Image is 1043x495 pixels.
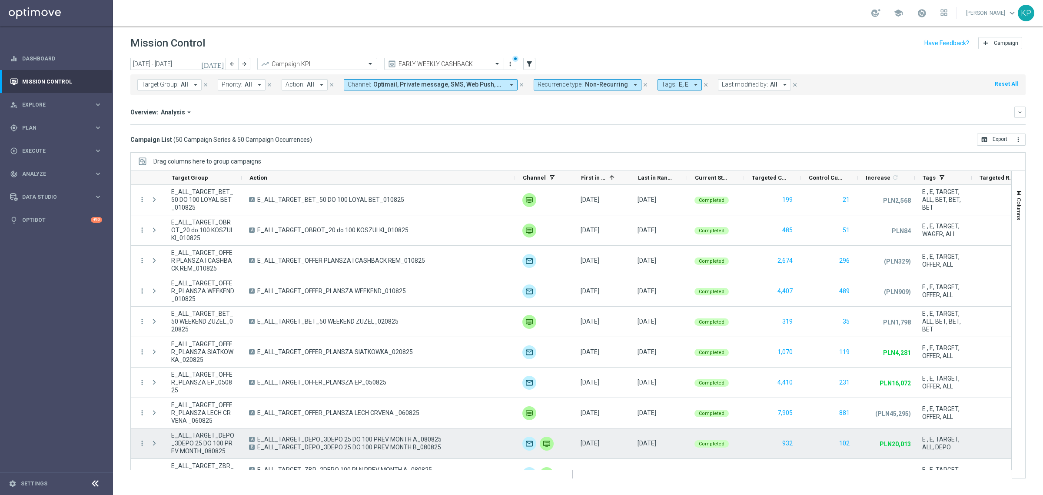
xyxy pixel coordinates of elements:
[638,348,656,356] div: 02 Aug 2025, Saturday
[171,431,234,455] span: E_ALL_TARGET_DEPO_3DEPO 25 DO 100 PREV MONTH_080825
[130,136,312,144] h3: Campaign List
[884,288,911,296] p: (PLN909)
[977,136,1026,143] multiple-options-button: Export to CSV
[10,78,103,85] button: Mission Control
[781,316,794,327] button: 319
[699,289,724,294] span: Completed
[22,208,91,231] a: Optibot
[703,82,709,88] i: close
[977,134,1011,146] button: open_in_browser Export
[373,81,504,88] span: Optimail, Private message, SMS, Web Push, XtremePush
[229,61,235,67] i: arrow_back
[257,257,425,264] span: E_ALL_TARGET_OFFER PLANSZA I CASHBACK REM_010825
[185,108,193,116] i: arrow_drop_down
[581,409,599,417] div: 06 Aug 2025, Wednesday
[329,82,335,88] i: close
[10,101,18,109] i: person_search
[522,284,536,298] img: Optimail
[249,445,255,450] span: B
[534,79,641,90] button: Recurrence type: Non-Recurring arrow_drop_down
[138,318,146,325] i: more_vert
[695,174,729,181] span: Current Status
[257,443,441,451] span: E_ALL_TARGET_DEPO_3DEPO 25 DO 100 PREV MONTH B_080825
[838,438,850,449] button: 102
[638,409,656,417] div: 06 Aug 2025, Wednesday
[282,79,328,90] button: Action: All arrow_drop_down
[894,8,903,18] span: school
[506,59,515,69] button: more_vert
[638,196,656,204] div: 01 Aug 2025, Friday
[130,37,205,50] h1: Mission Control
[257,409,419,417] span: E_ALL_TARGET_OFFER_PLANSZA LECH CRVENA _060825
[842,468,850,479] button: 39
[176,136,310,144] span: 50 Campaign Series & 50 Campaign Occurrences
[94,193,102,201] i: keyboard_arrow_right
[585,81,628,88] span: Non-Recurring
[22,70,102,93] a: Mission Control
[153,158,261,165] span: Drag columns here to group campaigns
[522,254,536,268] div: Optimail
[781,468,794,479] button: 357
[838,377,850,388] button: 231
[694,348,729,356] colored-tag: Completed
[138,257,146,264] i: more_vert
[266,80,273,90] button: close
[994,79,1019,89] button: Reset All
[256,81,263,89] i: arrow_drop_down
[257,287,406,295] span: E_ALL_TARGET_OFFER_PLANSZA WEEKEND_010825
[138,378,146,386] button: more_vert
[138,226,146,234] button: more_vert
[138,439,146,447] i: more_vert
[257,196,404,204] span: E_ALL_TARGET_BET_50 DO 100 LOYAL BET_010825
[890,173,899,182] span: Calculate column
[245,81,252,88] span: All
[1015,136,1022,143] i: more_vert
[257,318,399,325] span: E_ALL_TARGET_BET_50 WEEKEND ZUZEL_020825
[22,125,94,130] span: Plan
[842,225,850,236] button: 51
[10,193,94,201] div: Data Studio
[522,406,536,420] div: Private message
[286,81,305,88] span: Action:
[838,347,850,358] button: 119
[172,174,208,181] span: Target Group
[10,147,18,155] i: play_circle_outline
[702,80,710,90] button: close
[226,58,238,70] button: arrow_back
[10,171,103,177] button: track_changes Analyze keyboard_arrow_right
[131,459,573,489] div: Press SPACE to select this row.
[581,257,599,264] div: 01 Aug 2025, Friday
[138,196,146,204] i: more_vert
[1018,5,1034,21] div: KP
[192,81,199,89] i: arrow_drop_down
[130,108,158,116] h3: Overview:
[638,257,656,264] div: 01 Aug 2025, Friday
[965,7,1018,20] a: [PERSON_NAME]keyboard_arrow_down
[261,60,269,68] i: trending_up
[581,174,606,181] span: First in Range
[508,81,515,89] i: arrow_drop_down
[171,188,234,211] span: E_ALL_TARGET_BET_50 DO 100 LOYAL BET_010825
[838,255,850,266] button: 296
[138,409,146,417] button: more_vert
[307,81,314,88] span: All
[131,428,573,459] div: Press SPACE to select this row.
[699,350,724,355] span: Completed
[388,60,396,68] i: preview
[722,81,768,88] span: Last modified by:
[257,435,442,443] span: E_ALL_TARGET_DEPO_3DEPO 25 DO 100 PREV MONTH A_080825
[249,319,255,324] span: A
[838,408,850,418] button: 881
[875,410,911,418] p: (PLN45,295)
[1011,348,1021,355] span: 170
[523,58,535,70] button: filter_alt
[922,283,964,299] span: E , E, TARGET, OFFER, ALL
[923,174,936,181] span: Tags
[922,405,964,421] span: E , E, TARGET, OFFER, ALL
[138,287,146,295] i: more_vert
[10,55,18,63] i: equalizer
[522,315,536,329] img: Private message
